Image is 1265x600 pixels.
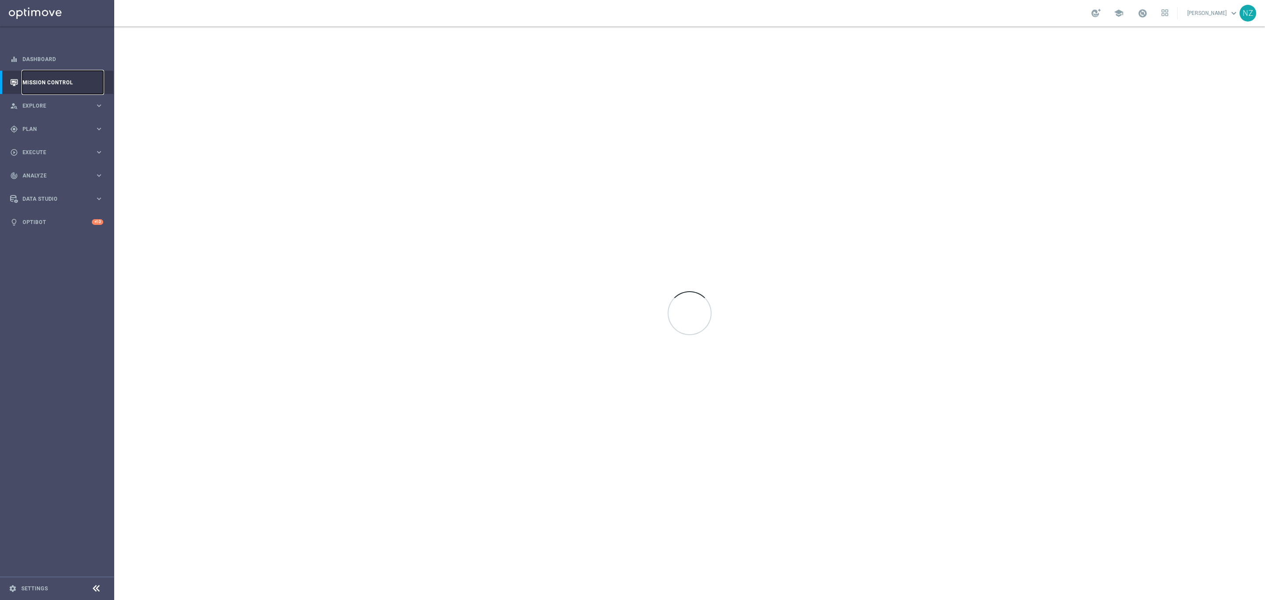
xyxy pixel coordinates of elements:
[95,148,103,156] i: keyboard_arrow_right
[10,172,18,180] i: track_changes
[10,148,95,156] div: Execute
[1186,7,1240,20] a: [PERSON_NAME]keyboard_arrow_down
[10,148,18,156] i: play_circle_outline
[95,101,103,110] i: keyboard_arrow_right
[1229,8,1239,18] span: keyboard_arrow_down
[10,47,103,71] div: Dashboard
[10,210,103,234] div: Optibot
[10,195,104,202] button: Data Studio keyboard_arrow_right
[10,55,18,63] i: equalizer
[10,126,104,133] button: gps_fixed Plan keyboard_arrow_right
[22,71,103,94] a: Mission Control
[9,585,17,593] i: settings
[10,172,104,179] button: track_changes Analyze keyboard_arrow_right
[22,210,92,234] a: Optibot
[22,196,95,202] span: Data Studio
[10,71,103,94] div: Mission Control
[22,103,95,108] span: Explore
[10,149,104,156] button: play_circle_outline Execute keyboard_arrow_right
[10,102,95,110] div: Explore
[10,125,18,133] i: gps_fixed
[10,219,104,226] button: lightbulb Optibot +10
[1114,8,1124,18] span: school
[10,195,95,203] div: Data Studio
[95,125,103,133] i: keyboard_arrow_right
[21,586,48,591] a: Settings
[10,102,18,110] i: person_search
[10,102,104,109] button: person_search Explore keyboard_arrow_right
[22,47,103,71] a: Dashboard
[95,171,103,180] i: keyboard_arrow_right
[10,125,95,133] div: Plan
[22,127,95,132] span: Plan
[10,56,104,63] button: equalizer Dashboard
[10,79,104,86] button: Mission Control
[95,195,103,203] i: keyboard_arrow_right
[1240,5,1256,22] div: NZ
[10,172,95,180] div: Analyze
[22,173,95,178] span: Analyze
[92,219,103,225] div: +10
[22,150,95,155] span: Execute
[10,218,18,226] i: lightbulb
